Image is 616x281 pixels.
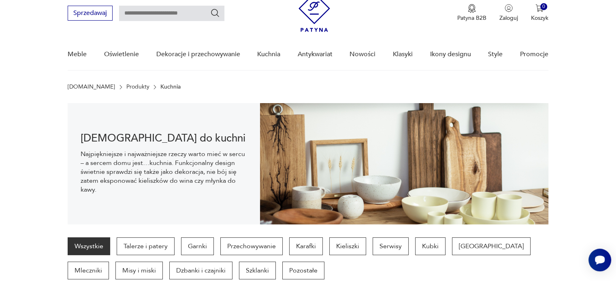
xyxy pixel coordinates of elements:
div: 0 [540,3,547,10]
button: 0Koszyk [531,4,548,22]
a: Kuchnia [257,39,280,70]
a: Dekoracje i przechowywanie [156,39,240,70]
a: Mleczniki [68,262,109,279]
a: Kieliszki [329,237,366,255]
a: Misy i miski [115,262,163,279]
p: Patyna B2B [457,14,486,22]
img: Ikona medalu [468,4,476,13]
p: Kuchnia [160,84,181,90]
a: Klasyki [393,39,413,70]
button: Sprzedawaj [68,6,113,21]
img: b2f6bfe4a34d2e674d92badc23dc4074.jpg [260,103,548,224]
a: Oświetlenie [104,39,139,70]
a: Style [488,39,503,70]
a: Pozostałe [282,262,324,279]
img: Ikonka użytkownika [505,4,513,12]
a: Ikona medaluPatyna B2B [457,4,486,22]
a: Przechowywanie [220,237,283,255]
a: Garnki [181,237,214,255]
a: Wszystkie [68,237,110,255]
a: [DOMAIN_NAME] [68,84,115,90]
a: Ikony designu [430,39,471,70]
a: Promocje [520,39,548,70]
a: Karafki [289,237,323,255]
button: Patyna B2B [457,4,486,22]
a: Meble [68,39,87,70]
button: Zaloguj [499,4,518,22]
a: Dzbanki i czajniki [169,262,232,279]
p: Zaloguj [499,14,518,22]
a: Szklanki [239,262,276,279]
a: Kubki [415,237,445,255]
a: Serwisy [373,237,409,255]
p: Najpiękniejsze i najważniejsze rzeczy warto mieć w sercu – a sercem domu jest…kuchnia. Funkcjonal... [81,150,247,194]
img: Ikona koszyka [535,4,544,12]
p: Koszyk [531,14,548,22]
a: Nowości [350,39,375,70]
a: Talerze i patery [117,237,175,255]
a: Produkty [126,84,149,90]
iframe: Smartsupp widget button [588,249,611,271]
button: Szukaj [210,8,220,18]
a: [GEOGRAPHIC_DATA] [452,237,531,255]
a: Antykwariat [298,39,333,70]
h1: [DEMOGRAPHIC_DATA] do kuchni [81,133,247,143]
a: Sprzedawaj [68,11,113,17]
